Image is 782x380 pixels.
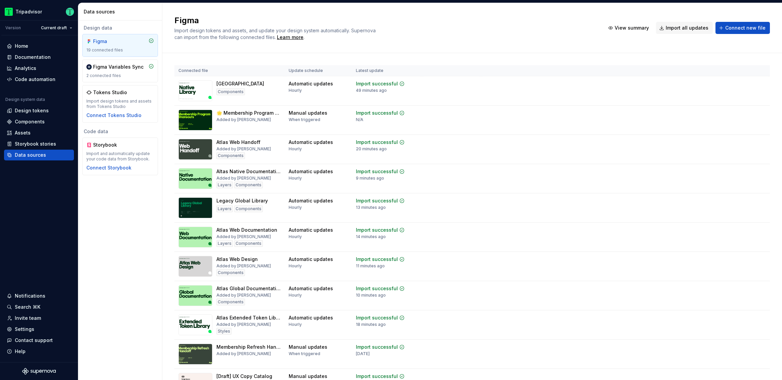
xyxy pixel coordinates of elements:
[356,139,398,146] div: Import successful
[356,117,363,122] div: N/A
[289,110,327,116] div: Manual updates
[4,63,74,74] a: Analytics
[356,322,386,327] div: 18 minutes ago
[15,337,53,344] div: Contact support
[289,256,333,263] div: Automatic updates
[216,322,271,327] div: Added by [PERSON_NAME]
[289,285,333,292] div: Automatic updates
[4,302,74,312] button: Search ⌘K
[216,263,271,269] div: Added by [PERSON_NAME]
[66,8,74,16] img: Thomas Dittmer
[216,176,271,181] div: Added by [PERSON_NAME]
[289,322,302,327] div: Hourly
[216,256,258,263] div: Atlas Web Design
[4,335,74,346] button: Contact support
[356,197,398,204] div: Import successful
[356,146,387,152] div: 20 minutes ago
[15,107,49,114] div: Design tokens
[289,139,333,146] div: Automatic updates
[82,60,158,82] a: Figma Variables Sync2 connected files
[356,293,386,298] div: 10 minutes ago
[5,8,13,16] img: 0ed0e8b8-9446-497d-bad0-376821b19aa5.png
[356,88,387,93] div: 49 minutes ago
[15,118,45,125] div: Components
[216,227,277,233] div: Atlas Web Documentation
[4,324,74,335] a: Settings
[356,285,398,292] div: Import successful
[277,34,303,41] div: Learn more
[41,25,67,31] span: Current draft
[289,88,302,93] div: Hourly
[82,128,158,135] div: Code data
[15,8,42,15] div: Tripadvisor
[356,110,398,116] div: Import successful
[216,269,245,276] div: Components
[289,351,320,356] div: When triggered
[15,65,36,72] div: Analytics
[234,240,263,247] div: Components
[289,344,327,350] div: Manual updates
[86,151,154,162] div: Import and automatically update your code data from Storybook.
[82,34,158,57] a: Figma19 connected files
[93,38,125,45] div: Figma
[356,234,386,239] div: 14 minutes ago
[216,205,233,212] div: Layers
[82,25,158,31] div: Design data
[93,89,127,96] div: Tokens Studio
[356,205,386,210] div: 13 minutes ago
[86,47,154,53] div: 19 connected files
[605,22,653,34] button: View summary
[289,293,302,298] div: Hourly
[84,8,159,15] div: Data sources
[289,205,302,210] div: Hourly
[4,139,74,149] a: Storybook stories
[4,74,74,85] a: Code automation
[93,64,143,70] div: Figma Variables Sync
[289,146,302,152] div: Hourly
[5,97,45,102] div: Design system data
[216,197,268,204] div: Legacy Global Library
[22,368,56,375] svg: Supernova Logo
[216,168,281,175] div: Altas Native Documentation
[216,146,271,152] div: Added by [PERSON_NAME]
[216,234,271,239] div: Added by [PERSON_NAME]
[4,291,74,301] button: Notifications
[216,110,281,116] div: 🌟 Membership Program Shareout
[4,346,74,357] button: Help
[86,164,131,171] div: Connect Storybook
[4,313,74,324] a: Invite team
[216,182,233,188] div: Layers
[15,54,51,61] div: Documentation
[356,256,398,263] div: Import successful
[289,314,333,321] div: Automatic updates
[234,182,263,188] div: Components
[356,314,398,321] div: Import successful
[356,80,398,87] div: Import successful
[86,112,141,119] button: Connect Tokens Studio
[666,25,708,31] span: Import all updates
[15,348,26,355] div: Help
[216,117,271,122] div: Added by [PERSON_NAME]
[15,43,28,49] div: Home
[285,65,352,76] th: Update schedule
[356,227,398,233] div: Import successful
[216,240,233,247] div: Layers
[715,22,770,34] button: Connect new file
[289,80,333,87] div: Automatic updates
[356,351,370,356] div: [DATE]
[15,152,46,158] div: Data sources
[93,142,125,148] div: Storybook
[356,176,384,181] div: 9 minutes ago
[15,76,55,83] div: Code automation
[276,35,304,40] span: .
[4,52,74,63] a: Documentation
[356,344,398,350] div: Import successful
[216,80,264,87] div: [GEOGRAPHIC_DATA]
[289,176,302,181] div: Hourly
[15,141,56,147] div: Storybook stories
[4,116,74,127] a: Components
[174,28,377,40] span: Import design tokens and assets, and update your design system automatically. Supernova can impor...
[5,25,21,31] div: Version
[15,326,34,333] div: Settings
